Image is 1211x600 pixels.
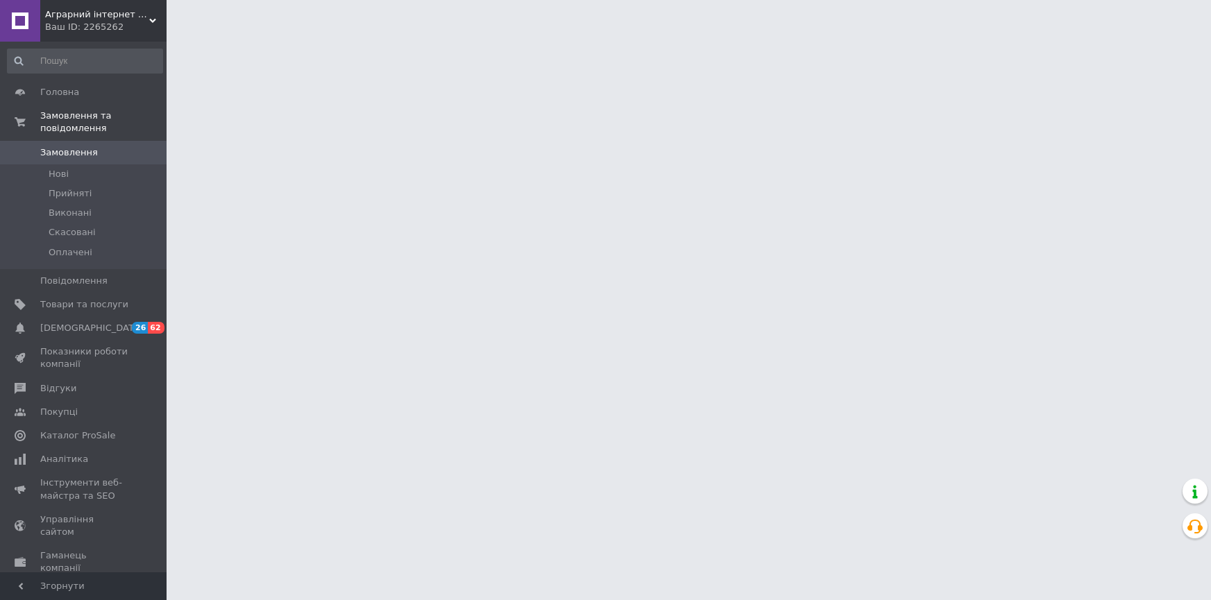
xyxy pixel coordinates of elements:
span: Прийняті [49,187,92,200]
span: Аналітика [40,453,88,465]
span: Інструменти веб-майстра та SEO [40,477,128,502]
span: Повідомлення [40,275,108,287]
span: Гаманець компанії [40,549,128,574]
input: Пошук [7,49,163,74]
span: Товари та послуги [40,298,128,311]
span: Замовлення [40,146,98,159]
span: [DEMOGRAPHIC_DATA] [40,322,143,334]
span: Скасовані [49,226,96,239]
span: Показники роботи компанії [40,345,128,370]
span: Виконані [49,207,92,219]
div: Ваш ID: 2265262 [45,21,167,33]
span: Відгуки [40,382,76,395]
span: Головна [40,86,79,98]
span: 62 [148,322,164,334]
span: Замовлення та повідомлення [40,110,167,135]
span: Каталог ProSale [40,429,115,442]
span: Управління сайтом [40,513,128,538]
span: Аграрний інтернет магазин [45,8,149,21]
span: 26 [132,322,148,334]
span: Покупці [40,406,78,418]
span: Оплачені [49,246,92,259]
span: Нові [49,168,69,180]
